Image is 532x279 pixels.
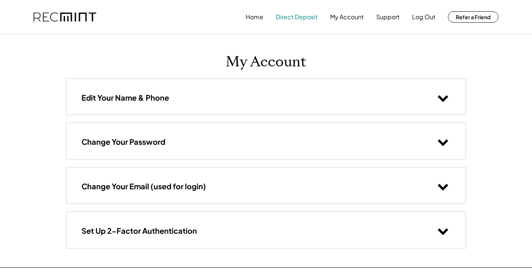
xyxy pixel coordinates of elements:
[276,9,318,25] button: Direct Deposit
[412,9,435,25] button: Log Out
[246,9,263,25] button: Home
[376,9,400,25] button: Support
[81,93,169,103] h3: Edit Your Name & Phone
[81,226,197,236] h3: Set Up 2-Factor Authentication
[448,11,498,23] button: Refer a Friend
[34,12,96,22] img: recmint-logotype%403x.png
[81,137,165,147] h3: Change Your Password
[330,9,364,25] button: My Account
[81,181,206,191] h3: Change Your Email (used for login)
[226,53,306,71] h1: My Account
